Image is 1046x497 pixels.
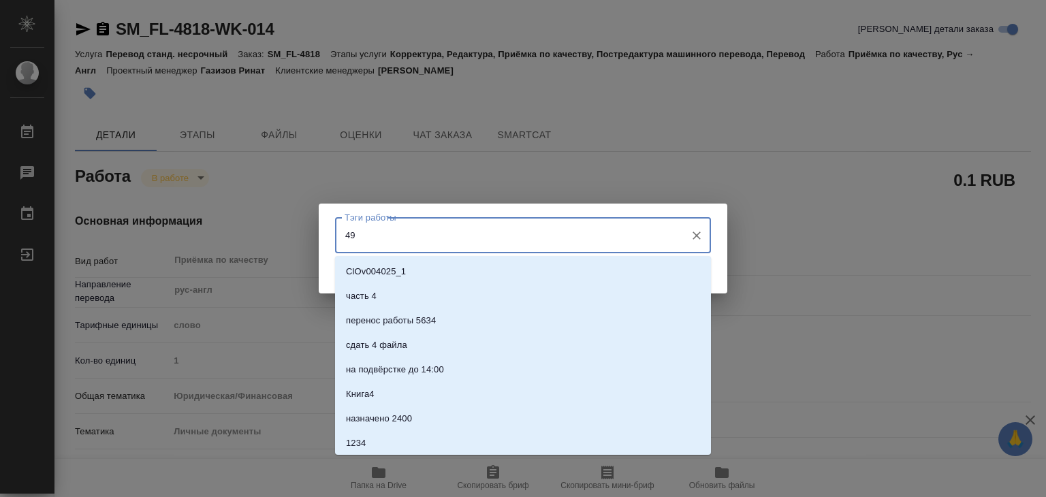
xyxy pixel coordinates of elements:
[346,338,407,352] p: сдать 4 файла
[687,226,706,245] button: Очистить
[346,314,436,327] p: перенос работы 5634
[346,363,444,376] p: на подвёрстке до 14:00
[346,289,377,303] p: часть 4
[346,412,412,426] p: назначено 2400
[346,265,406,278] p: ClOv004025_1
[346,436,366,450] p: 1234
[346,387,375,401] p: Книга4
